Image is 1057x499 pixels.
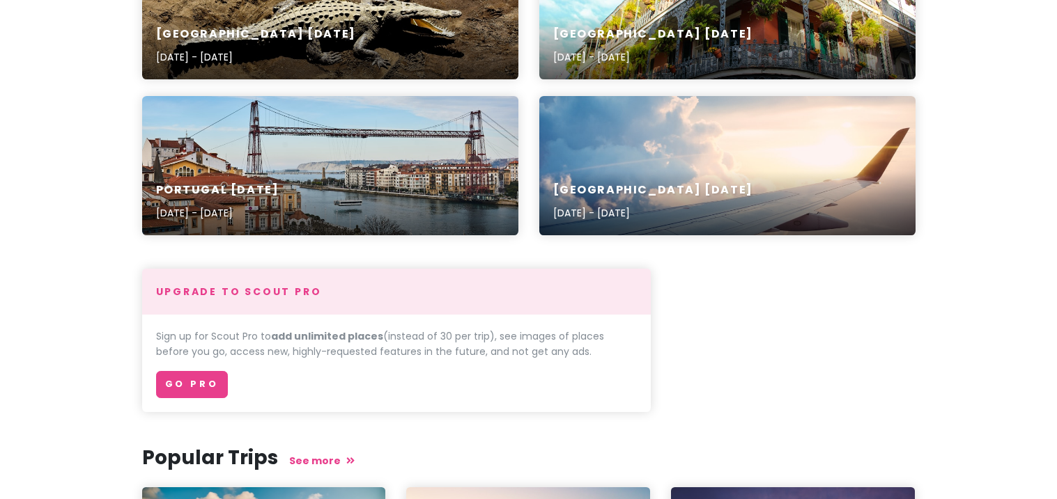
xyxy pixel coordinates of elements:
a: See more [289,454,355,468]
p: [DATE] - [DATE] [553,205,753,221]
h3: Popular Trips [142,445,916,470]
a: Go Pro [156,371,228,398]
h6: [GEOGRAPHIC_DATA] [DATE] [553,27,753,42]
p: [DATE] - [DATE] [156,205,279,221]
h6: [GEOGRAPHIC_DATA] [DATE] [553,183,753,198]
h6: [GEOGRAPHIC_DATA] [DATE] [156,27,356,42]
p: [DATE] - [DATE] [553,49,753,65]
p: [DATE] - [DATE] [156,49,356,65]
p: Sign up for Scout Pro to (instead of 30 per trip), see images of places before you go, access new... [156,328,637,360]
a: aerial photography of airliner[GEOGRAPHIC_DATA] [DATE][DATE] - [DATE] [539,96,916,235]
h6: Portugal [DATE] [156,183,279,198]
a: a bridge over a body of water next to a cityPortugal [DATE][DATE] - [DATE] [142,96,518,235]
h4: Upgrade to Scout Pro [156,285,637,298]
strong: add unlimited places [271,329,383,343]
